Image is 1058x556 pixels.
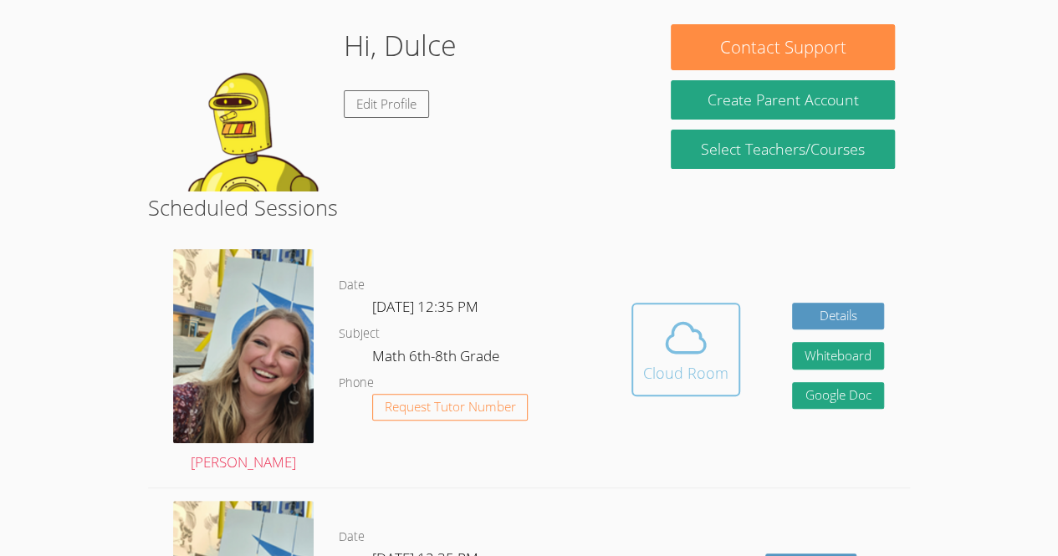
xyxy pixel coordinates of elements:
[372,297,478,316] span: [DATE] 12:35 PM
[173,249,314,475] a: [PERSON_NAME]
[643,361,728,385] div: Cloud Room
[339,324,380,344] dt: Subject
[671,80,894,120] button: Create Parent Account
[792,303,884,330] a: Details
[792,382,884,410] a: Google Doc
[339,527,365,548] dt: Date
[671,130,894,169] a: Select Teachers/Courses
[339,275,365,296] dt: Date
[339,373,374,394] dt: Phone
[344,90,429,118] a: Edit Profile
[671,24,894,70] button: Contact Support
[163,24,330,191] img: default.png
[631,303,740,396] button: Cloud Room
[148,191,910,223] h2: Scheduled Sessions
[173,249,314,443] img: sarah.png
[372,394,529,421] button: Request Tutor Number
[372,344,503,373] dd: Math 6th-8th Grade
[344,24,457,67] h1: Hi, Dulce
[385,400,516,413] span: Request Tutor Number
[792,342,884,370] button: Whiteboard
